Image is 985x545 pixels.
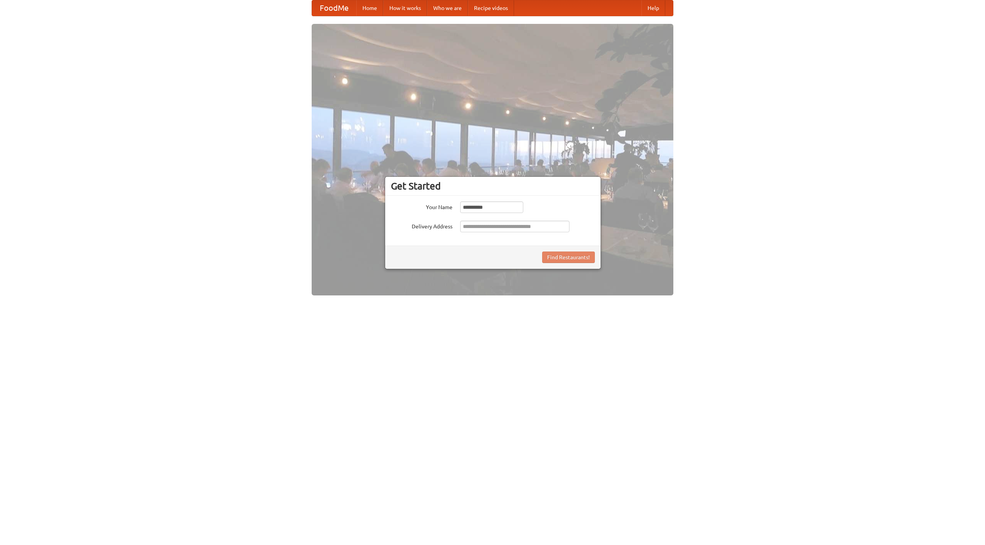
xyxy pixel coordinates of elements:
a: Recipe videos [468,0,514,16]
a: Who we are [427,0,468,16]
label: Your Name [391,201,452,211]
a: FoodMe [312,0,356,16]
label: Delivery Address [391,221,452,230]
button: Find Restaurants! [542,252,595,263]
a: How it works [383,0,427,16]
a: Help [641,0,665,16]
a: Home [356,0,383,16]
h3: Get Started [391,180,595,192]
